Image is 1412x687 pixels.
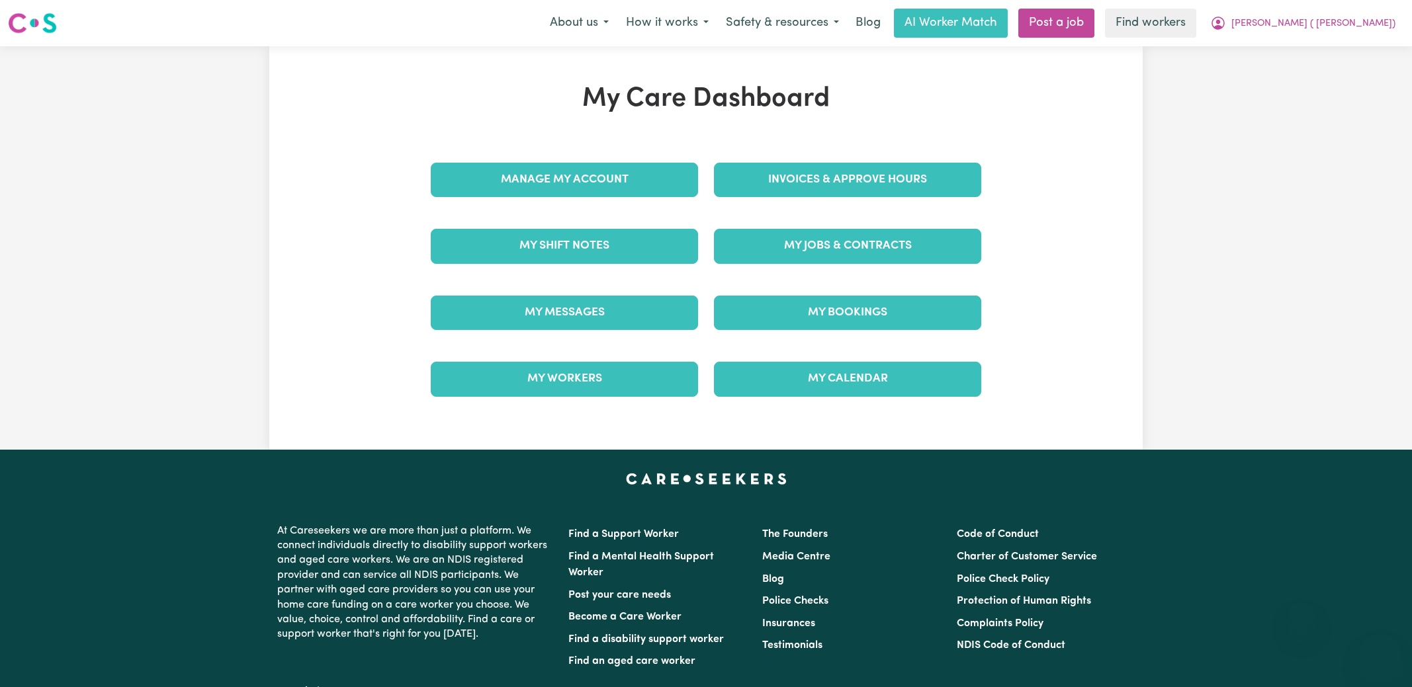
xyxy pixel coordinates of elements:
a: My Calendar [714,362,981,396]
img: Careseekers logo [8,11,57,35]
a: Find a Mental Health Support Worker [568,551,714,578]
a: Protection of Human Rights [957,596,1091,606]
span: [PERSON_NAME] ( [PERSON_NAME]) [1231,17,1395,31]
a: Charter of Customer Service [957,551,1097,562]
a: Invoices & Approve Hours [714,163,981,197]
a: Testimonials [762,640,822,651]
a: Find an aged care worker [568,656,695,667]
a: Complaints Policy [957,618,1043,629]
a: My Shift Notes [431,229,698,263]
a: AI Worker Match [894,9,1008,38]
a: Post a job [1018,9,1094,38]
iframe: Button to launch messaging window [1359,634,1401,676]
iframe: Close message [1288,602,1315,629]
button: My Account [1202,9,1404,37]
a: Media Centre [762,551,830,562]
a: My Workers [431,362,698,396]
p: At Careseekers we are more than just a platform. We connect individuals directly to disability su... [277,518,552,647]
a: My Bookings [714,296,981,330]
a: Careseekers logo [8,8,57,38]
a: Insurances [762,618,815,629]
a: Find a Support Worker [568,529,679,540]
a: My Jobs & Contracts [714,229,981,263]
a: NDIS Code of Conduct [957,640,1065,651]
h1: My Care Dashboard [423,83,989,115]
a: Become a Care Worker [568,612,682,622]
button: Safety & resources [717,9,848,37]
a: Manage My Account [431,163,698,197]
a: Post your care needs [568,590,671,600]
a: Find a disability support worker [568,634,724,645]
a: My Messages [431,296,698,330]
button: How it works [617,9,717,37]
a: Careseekers home page [626,473,787,484]
a: Police Checks [762,596,828,606]
a: Police Check Policy [957,574,1049,585]
a: Find workers [1105,9,1196,38]
a: The Founders [762,529,828,540]
a: Blog [848,9,889,38]
button: About us [541,9,617,37]
a: Code of Conduct [957,529,1039,540]
a: Blog [762,574,784,585]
